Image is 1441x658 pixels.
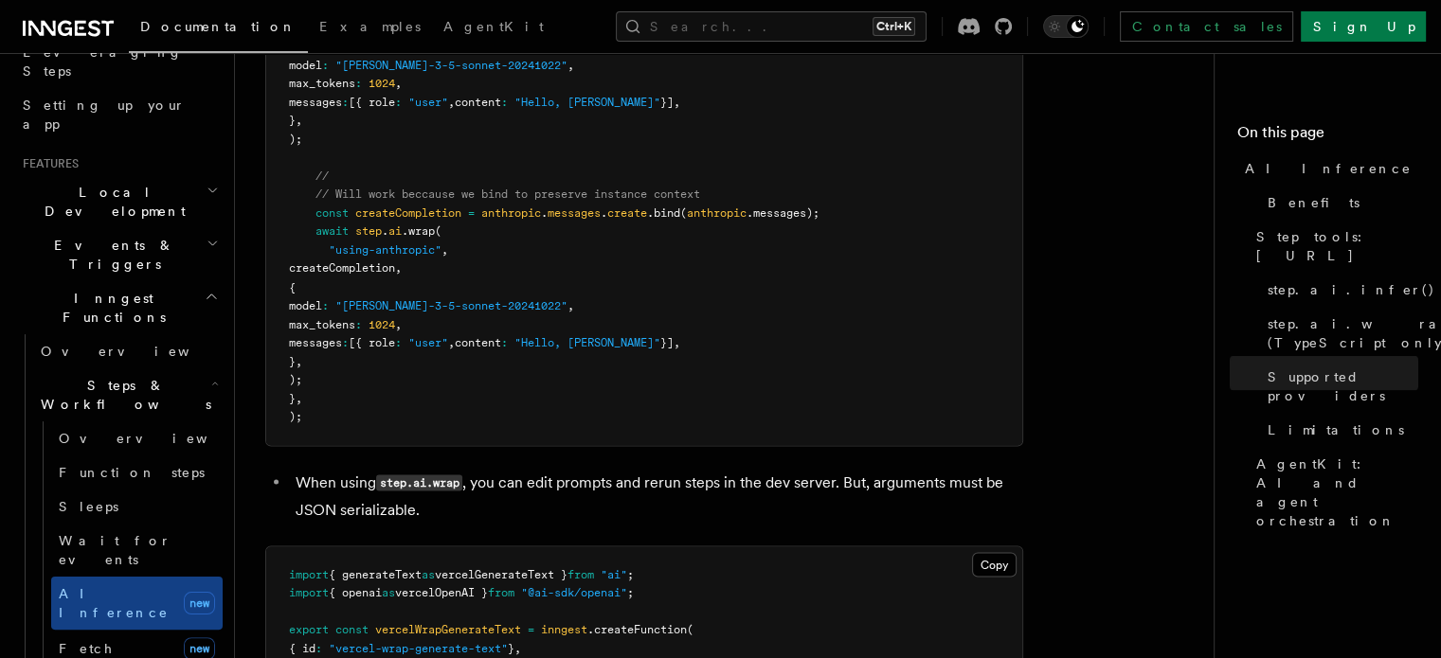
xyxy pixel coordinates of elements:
[15,156,79,171] span: Features
[289,641,315,654] span: { id
[289,96,342,109] span: messages
[355,224,382,238] span: step
[1260,186,1418,220] a: Benefits
[289,59,322,72] span: model
[521,585,627,598] span: "@ai-sdk/openai"
[289,133,302,146] span: );
[33,334,223,368] a: Overview
[349,335,395,348] span: [{ role
[395,261,402,275] span: ,
[1268,420,1404,439] span: Limitations
[15,183,207,221] span: Local Development
[687,622,693,635] span: (
[528,622,534,635] span: =
[329,641,508,654] span: "vercel-wrap-generate-text"
[1260,413,1418,447] a: Limitations
[627,585,634,598] span: ;
[335,622,369,635] span: const
[488,585,514,598] span: from
[184,592,215,614] span: new
[382,585,395,598] span: as
[335,298,567,311] span: "[PERSON_NAME]-3-5-sonnet-20241022"
[873,17,915,36] kbd: Ctrl+K
[59,641,114,656] span: Fetch
[408,96,448,109] span: "user"
[1256,227,1418,265] span: Step tools: [URL]
[329,243,441,257] span: "using-anthropic"
[422,567,435,580] span: as
[382,224,388,238] span: .
[674,96,680,109] span: ,
[289,261,395,275] span: createCompletion
[455,335,501,348] span: content
[747,206,820,220] span: .messages);
[441,243,448,257] span: ,
[15,228,223,281] button: Events & Triggers
[315,187,700,201] span: // Will work beccause we bind to preserve instance context
[15,175,223,228] button: Local Development
[1237,151,1418,186] a: AI Inference
[395,317,402,330] span: ,
[15,289,205,327] span: Inngest Functions
[468,206,475,220] span: =
[51,489,223,524] a: Sleeps
[1268,280,1435,299] span: step.ai.infer()
[289,317,355,330] span: max_tokens
[15,281,223,334] button: Inngest Functions
[514,96,660,109] span: "Hello, [PERSON_NAME]"
[508,641,514,654] span: }
[59,586,169,620] span: AI Inference
[455,96,501,109] span: content
[402,224,435,238] span: .wrap
[342,96,349,109] span: :
[59,533,171,567] span: Wait for events
[1268,367,1418,405] span: Supported providers
[1256,454,1418,530] span: AgentKit: AI and agent orchestration
[587,622,687,635] span: .createFunction
[355,206,461,220] span: createCompletion
[1237,121,1418,151] h4: On this page
[567,298,574,311] span: ,
[51,577,223,630] a: AI Inferencenew
[395,77,402,90] span: ,
[289,391,296,404] span: }
[296,354,302,367] span: ,
[1043,15,1089,38] button: Toggle dark mode
[376,474,462,490] code: step.ai.wrap
[51,524,223,577] a: Wait for events
[296,391,302,404] span: ,
[674,335,680,348] span: ,
[355,317,362,330] span: :
[289,114,296,127] span: }
[335,59,567,72] span: "[PERSON_NAME]-3-5-sonnet-20241022"
[481,206,541,220] span: anthropic
[1260,307,1418,360] a: step.ai.wrap() (TypeScript only)
[627,567,634,580] span: ;
[647,206,680,220] span: .bind
[501,96,508,109] span: :
[369,77,395,90] span: 1024
[541,622,587,635] span: inngest
[607,206,647,220] span: create
[432,6,555,51] a: AgentKit
[289,372,302,385] span: );
[59,431,254,446] span: Overview
[369,317,395,330] span: 1024
[315,641,322,654] span: :
[1245,159,1412,178] span: AI Inference
[448,96,455,109] span: ,
[660,96,674,109] span: }]
[289,280,296,293] span: {
[443,19,544,34] span: AgentKit
[290,469,1023,523] li: When using , you can edit prompts and rerun steps in the dev server. But, arguments must be JSON ...
[315,169,329,183] span: //
[448,335,455,348] span: ,
[33,376,211,414] span: Steps & Workflows
[514,641,521,654] span: ,
[388,224,402,238] span: ai
[548,206,601,220] span: messages
[680,206,687,220] span: (
[601,567,627,580] span: "ai"
[616,11,927,42] button: Search...Ctrl+K
[33,368,223,421] button: Steps & Workflows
